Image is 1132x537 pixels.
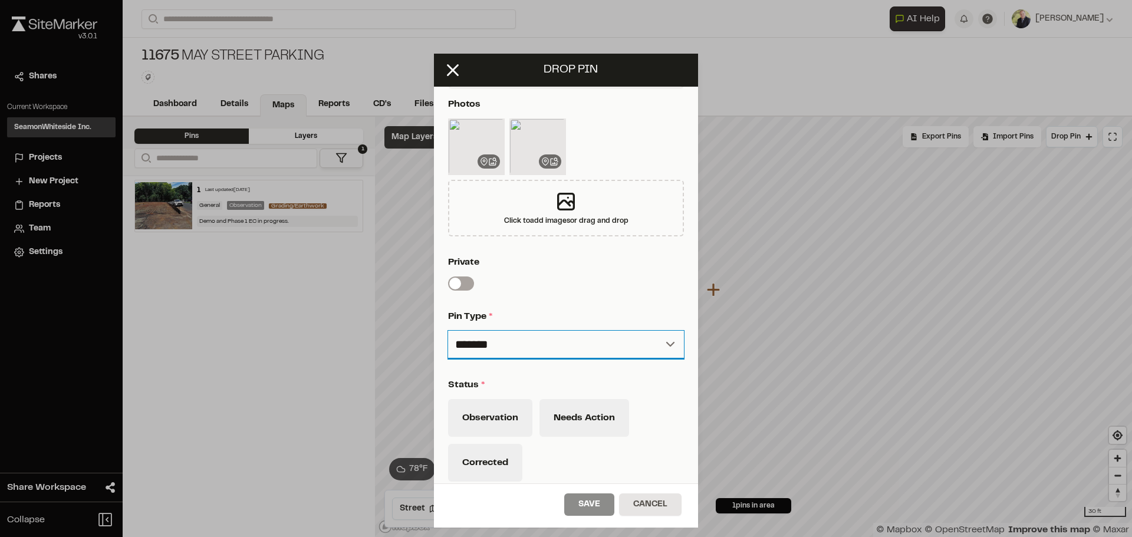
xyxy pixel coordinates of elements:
[448,309,679,324] p: Pin Type
[539,399,629,437] button: Needs Action
[448,378,679,392] p: Status
[448,180,684,236] div: Click toadd imagesor drag and drop
[448,399,532,437] button: Observation
[504,216,628,226] div: Click to add images or drag and drop
[509,118,566,175] img: 1152ad6e-a06a-4637-89bf-e08f72f93971
[448,255,679,269] p: Private
[619,493,682,516] button: Cancel
[448,118,505,175] img: 0397faf9-3313-471c-b3bf-e190f83e0ef3
[564,493,614,516] button: Save
[448,444,522,482] button: Corrected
